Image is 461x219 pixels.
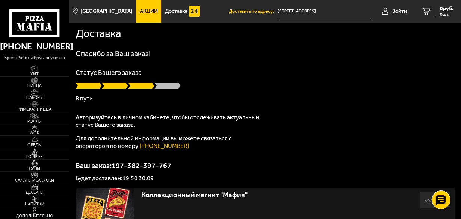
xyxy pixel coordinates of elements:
[76,162,454,169] p: Ваш заказ: 197-382-397-767
[392,9,407,14] span: Войти
[278,5,370,18] span: Россия, Санкт-Петербург, проспект Энергетиков, 31
[424,196,447,205] div: Кол-во:
[278,5,370,18] input: Ваш адрес доставки
[76,175,454,181] p: Будет доставлен: 19:50 30.09
[440,6,453,11] span: 0 руб.
[76,69,454,76] p: Статус Вашего заказа
[76,50,454,57] h1: Спасибо за Ваш заказ!
[76,114,263,129] p: Авторизуйтесь в личном кабинете, чтобы отслеживать актуальный статус Вашего заказа.
[76,28,121,39] h1: Доставка
[141,191,319,199] div: Коллекционный магнит "Мафия"
[139,142,189,149] a: [PHONE_NUMBER]
[76,135,263,150] p: Для дополнительной информации вы можете связаться с оператором по номеру
[440,12,453,17] span: 0 шт.
[76,96,454,102] p: В пути
[189,6,200,17] img: 15daf4d41897b9f0e9f617042186c801.svg
[165,9,187,14] span: Доставка
[80,9,133,14] span: [GEOGRAPHIC_DATA]
[229,9,278,14] span: Доставить по адресу:
[140,9,158,14] span: Акции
